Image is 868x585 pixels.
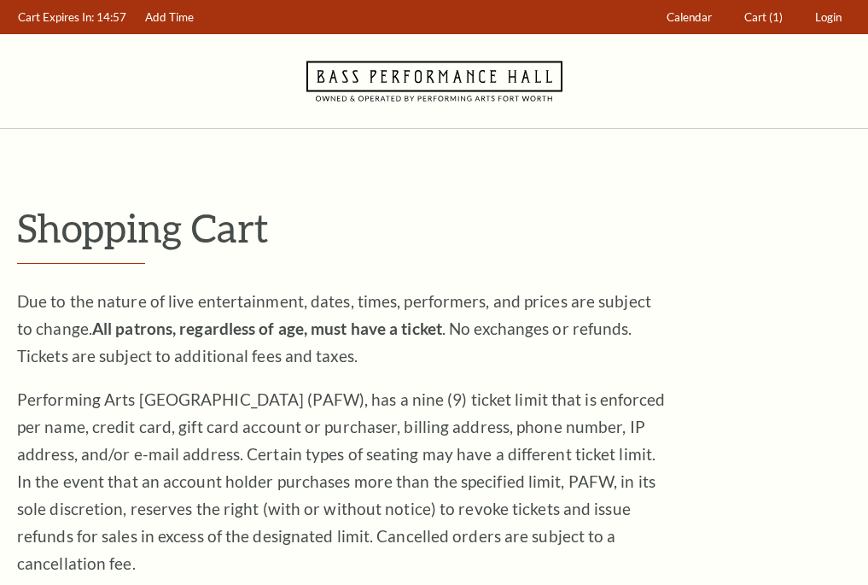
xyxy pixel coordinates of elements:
[96,10,126,24] span: 14:57
[17,291,651,366] span: Due to the nature of live entertainment, dates, times, performers, and prices are subject to chan...
[667,10,712,24] span: Calendar
[815,10,842,24] span: Login
[737,1,791,34] a: Cart (1)
[17,206,851,249] p: Shopping Cart
[744,10,766,24] span: Cart
[659,1,720,34] a: Calendar
[769,10,783,24] span: (1)
[807,1,850,34] a: Login
[17,386,666,577] p: Performing Arts [GEOGRAPHIC_DATA] (PAFW), has a nine (9) ticket limit that is enforced per name, ...
[137,1,202,34] a: Add Time
[92,319,442,338] strong: All patrons, regardless of age, must have a ticket
[18,10,94,24] span: Cart Expires In:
